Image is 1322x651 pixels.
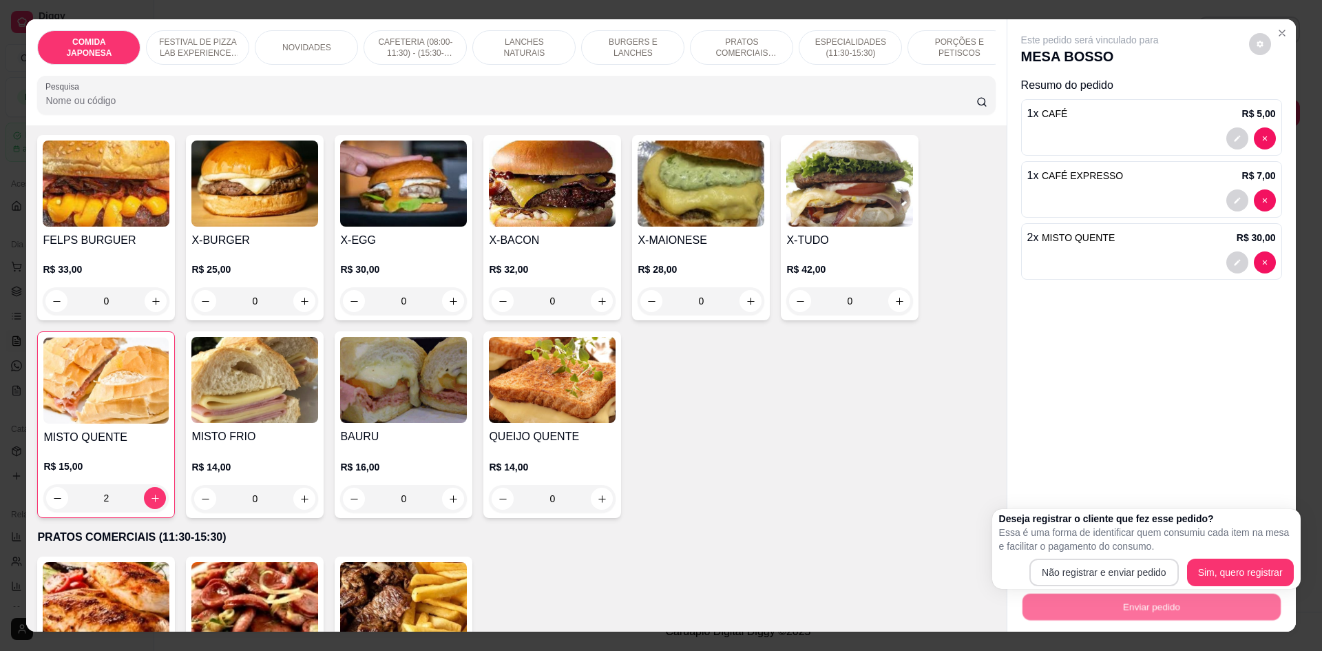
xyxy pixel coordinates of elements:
[340,460,467,474] p: R$ 16,00
[489,232,616,249] h4: X-BACON
[194,488,216,510] button: decrease-product-quantity
[43,262,169,276] p: R$ 33,00
[1021,33,1159,47] p: Este pedido será vinculado para
[37,529,995,546] p: PRATOS COMERCIAIS (11:30-15:30)
[888,290,910,312] button: increase-product-quantity
[1027,229,1115,246] p: 2 x
[375,37,455,59] p: CAFETERIA (08:00-11:30) - (15:30-18:00)
[638,232,764,249] h4: X-MAIONESE
[43,141,169,227] img: product-image
[191,562,318,648] img: product-image
[1021,77,1282,94] p: Resumo do pedido
[786,141,913,227] img: product-image
[492,488,514,510] button: decrease-product-quantity
[489,428,616,445] h4: QUEIJO QUENTE
[1226,251,1248,273] button: decrease-product-quantity
[343,488,365,510] button: decrease-product-quantity
[340,428,467,445] h4: BAURU
[340,141,467,227] img: product-image
[49,37,129,59] p: COMIDA JAPONESA
[702,37,781,59] p: PRATOS COMERCIAIS (11:30-15:30)
[786,232,913,249] h4: X-TUDO
[191,141,318,227] img: product-image
[45,81,84,92] label: Pesquisa
[1022,593,1280,620] button: Enviar pedido
[1027,167,1124,184] p: 1 x
[43,459,169,473] p: R$ 15,00
[340,562,467,648] img: product-image
[1029,559,1179,586] button: Não registrar e enviar pedido
[43,429,169,446] h4: MISTO QUENTE
[484,37,564,59] p: LANCHES NATURAIS
[638,141,764,227] img: product-image
[191,460,318,474] p: R$ 14,00
[46,487,68,509] button: decrease-product-quantity
[593,37,673,59] p: BURGERS E LANCHES
[191,232,318,249] h4: X-BURGER
[1254,127,1276,149] button: decrease-product-quantity
[340,337,467,423] img: product-image
[340,262,467,276] p: R$ 30,00
[489,337,616,423] img: product-image
[789,290,811,312] button: decrease-product-quantity
[1021,47,1159,66] p: MESA BOSSO
[999,526,1294,553] p: Essa é uma forma de identificar quem consumiu cada item na mesa e facilitar o pagamento do consumo.
[191,428,318,445] h4: MISTO FRIO
[1042,232,1115,243] span: MISTO QUENTE
[45,94,976,107] input: Pesquisa
[1254,251,1276,273] button: decrease-product-quantity
[144,487,166,509] button: increase-product-quantity
[919,37,999,59] p: PORÇÕES E PETISCOS
[191,337,318,423] img: product-image
[340,232,467,249] h4: X-EGG
[489,460,616,474] p: R$ 14,00
[591,488,613,510] button: increase-product-quantity
[43,338,169,424] img: product-image
[999,512,1294,526] h2: Deseja registrar o cliente que fez esse pedido?
[1271,22,1293,44] button: Close
[489,141,616,227] img: product-image
[43,232,169,249] h4: FELPS BURGUER
[1242,169,1276,183] p: R$ 7,00
[282,42,331,53] p: NOVIDADES
[1027,105,1068,122] p: 1 x
[1042,108,1067,119] span: CAFÉ
[1042,170,1123,181] span: CAFÉ EXPRESSO
[489,262,616,276] p: R$ 32,00
[1249,33,1271,55] button: decrease-product-quantity
[1242,107,1276,121] p: R$ 5,00
[1254,189,1276,211] button: decrease-product-quantity
[1237,231,1276,245] p: R$ 30,00
[810,37,890,59] p: ESPECIALIDADES (11:30-15:30)
[638,262,764,276] p: R$ 28,00
[786,262,913,276] p: R$ 42,00
[158,37,238,59] p: FESTIVAL DE PIZZA LAB EXPERIENCE - PIZZA MÉDIA (serve 1 a 2 pessoas)
[191,262,318,276] p: R$ 25,00
[1187,559,1294,586] button: Sim, quero registrar
[442,488,464,510] button: increase-product-quantity
[293,488,315,510] button: increase-product-quantity
[1226,127,1248,149] button: decrease-product-quantity
[1226,189,1248,211] button: decrease-product-quantity
[43,562,169,648] img: product-image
